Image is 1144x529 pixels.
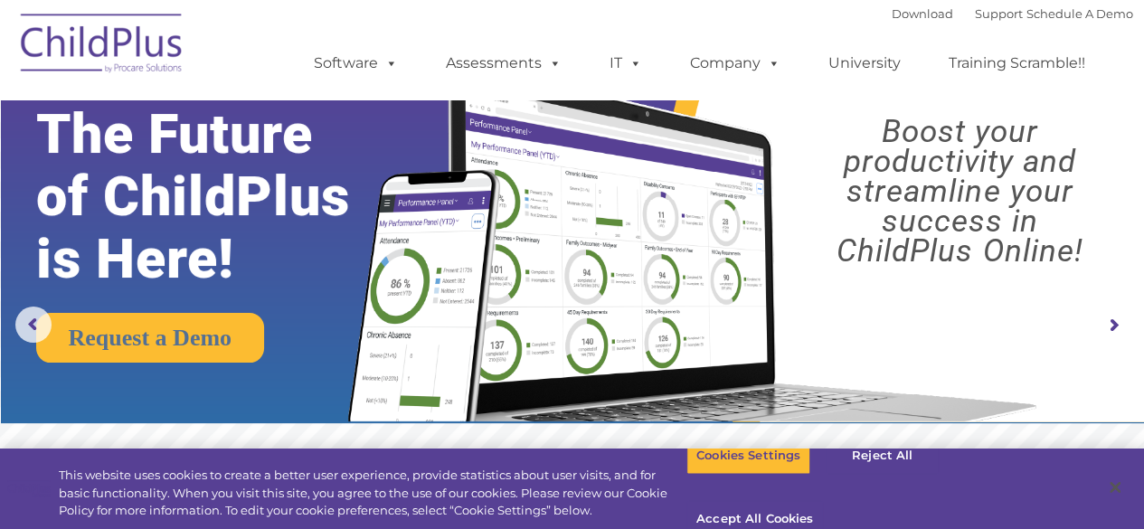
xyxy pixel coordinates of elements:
div: This website uses cookies to create a better user experience, provide statistics about user visit... [59,467,686,520]
img: ChildPlus by Procare Solutions [12,1,193,91]
font: | [892,6,1133,21]
rs-layer: The Future of ChildPlus is Here! [36,103,402,290]
a: Training Scramble!! [931,45,1103,81]
a: Request a Demo [36,313,265,363]
a: Support [975,6,1023,21]
a: Download [892,6,953,21]
button: Close [1095,468,1135,507]
a: Assessments [428,45,580,81]
a: Software [296,45,416,81]
a: Schedule A Demo [1026,6,1133,21]
rs-layer: Boost your productivity and streamline your success in ChildPlus Online! [790,117,1130,266]
button: Cookies Settings [686,437,810,475]
a: IT [591,45,660,81]
a: Company [672,45,799,81]
button: Reject All [826,437,939,475]
a: University [810,45,919,81]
